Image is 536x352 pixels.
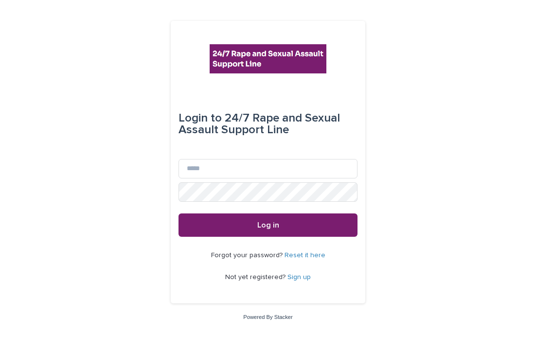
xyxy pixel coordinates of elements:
[285,252,325,259] a: Reset it here
[211,252,285,259] span: Forgot your password?
[210,44,326,73] img: rhQMoQhaT3yELyF149Cw
[179,112,222,124] span: Login to
[257,221,279,229] span: Log in
[243,314,292,320] a: Powered By Stacker
[225,274,287,281] span: Not yet registered?
[179,213,357,237] button: Log in
[287,274,311,281] a: Sign up
[179,105,357,143] div: 24/7 Rape and Sexual Assault Support Line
